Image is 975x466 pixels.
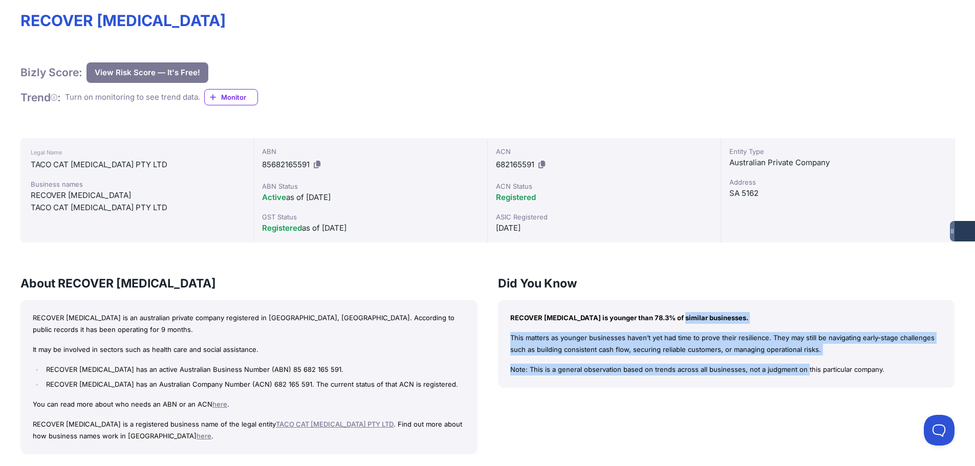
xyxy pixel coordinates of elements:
h1: Bizly Score: [20,65,82,79]
div: ABN Status [262,181,479,191]
div: TACO CAT [MEDICAL_DATA] PTY LTD [31,202,243,214]
div: Address [729,177,946,187]
div: [DATE] [496,222,712,234]
div: TACO CAT [MEDICAL_DATA] PTY LTD [31,159,243,171]
p: You can read more about who needs an ABN or an ACN . [33,398,465,410]
h3: Did You Know [498,275,955,292]
li: RECOVER [MEDICAL_DATA] has an active Australian Business Number (ABN) 85 682 165 591. [44,364,465,375]
a: here [212,400,227,408]
p: Note: This is a general observation based on trends across all businesses, not a judgment on this... [510,364,943,375]
div: Legal Name [31,146,243,159]
div: Australian Private Company [729,157,946,169]
span: Monitor [221,92,257,102]
a: TACO CAT [MEDICAL_DATA] PTY LTD [276,420,394,428]
div: SA 5162 [729,187,946,199]
div: ACN Status [496,181,712,191]
li: RECOVER [MEDICAL_DATA] has an Australian Company Number (ACN) 682 165 591. The current status of ... [44,379,465,390]
iframe: Toggle Customer Support [924,415,955,446]
div: Business names [31,179,243,189]
span: Registered [496,192,536,202]
div: ASIC Registered [496,212,712,222]
a: here [197,432,211,440]
div: ACN [496,146,712,157]
h3: About RECOVER [MEDICAL_DATA] [20,275,478,292]
p: RECOVER [MEDICAL_DATA] is a registered business name of the legal entity . Find out more about ho... [33,418,465,442]
div: GST Status [262,212,479,222]
span: Registered [262,223,302,233]
p: RECOVER [MEDICAL_DATA] is an australian private company registered in [GEOGRAPHIC_DATA], [GEOGRAP... [33,312,465,336]
p: It may be involved in sectors such as health care and social assistance. [33,344,465,356]
div: Turn on monitoring to see trend data. [65,92,200,103]
p: RECOVER [MEDICAL_DATA] is younger than 78.3% of similar businesses. [510,312,943,324]
a: Monitor [204,89,258,105]
h1: RECOVER [MEDICAL_DATA] [20,11,955,30]
button: View Risk Score — It's Free! [86,62,208,83]
div: RECOVER [MEDICAL_DATA] [31,189,243,202]
div: Entity Type [729,146,946,157]
span: 682165591 [496,160,534,169]
div: ABN [262,146,479,157]
p: This matters as younger businesses haven’t yet had time to prove their resilience. They may still... [510,332,943,356]
span: 85682165591 [262,160,310,169]
span: Active [262,192,286,202]
div: as of [DATE] [262,222,479,234]
h1: Trend : [20,91,61,104]
div: as of [DATE] [262,191,479,204]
